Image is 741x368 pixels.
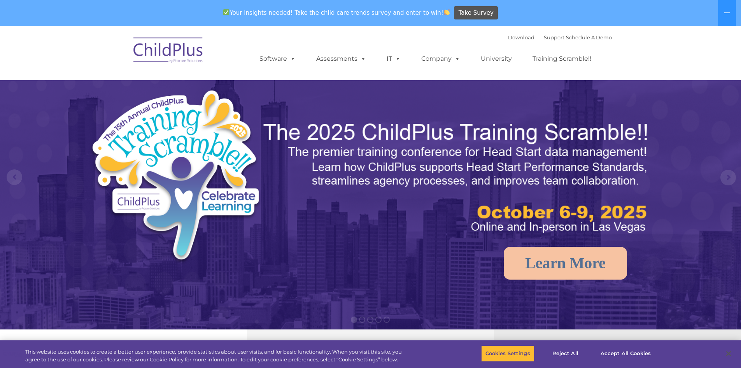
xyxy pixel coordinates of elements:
a: Schedule A Demo [566,34,612,40]
a: Support [544,34,564,40]
span: Last name [108,51,132,57]
a: Take Survey [454,6,498,20]
img: 👏 [444,9,450,15]
a: Software [252,51,303,67]
a: Company [413,51,468,67]
button: Reject All [541,345,590,362]
img: ChildPlus by Procare Solutions [130,32,207,71]
span: Take Survey [459,6,494,20]
font: | [508,34,612,40]
img: ✅ [223,9,229,15]
button: Close [720,345,737,362]
a: Assessments [308,51,374,67]
span: Your insights needed! Take the child care trends survey and enter to win! [220,5,453,20]
a: University [473,51,520,67]
span: Phone number [108,83,141,89]
button: Cookies Settings [481,345,534,362]
button: Accept All Cookies [596,345,655,362]
a: Training Scramble!! [525,51,599,67]
a: Learn More [504,247,627,280]
div: This website uses cookies to create a better user experience, provide statistics about user visit... [25,348,408,363]
a: Download [508,34,534,40]
a: IT [379,51,408,67]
